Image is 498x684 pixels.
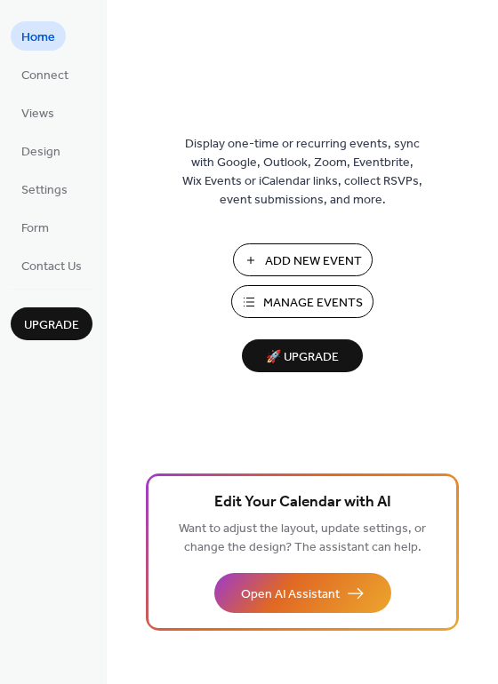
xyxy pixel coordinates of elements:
[11,251,92,280] a: Contact Us
[241,585,340,604] span: Open AI Assistant
[263,294,363,313] span: Manage Events
[182,135,422,210] span: Display one-time or recurring events, sync with Google, Outlook, Zoom, Eventbrite, Wix Events or ...
[11,212,60,242] a: Form
[11,98,65,127] a: Views
[242,339,363,372] button: 🚀 Upgrade
[21,105,54,123] span: Views
[179,517,426,560] span: Want to adjust the layout, update settings, or change the design? The assistant can help.
[21,181,68,200] span: Settings
[233,243,373,276] button: Add New Event
[21,67,68,85] span: Connect
[24,316,79,335] span: Upgrade
[21,258,82,276] span: Contact Us
[21,143,60,162] span: Design
[11,136,71,165] a: Design
[214,573,391,613] button: Open AI Assistant
[21,28,55,47] span: Home
[21,219,49,238] span: Form
[231,285,373,318] button: Manage Events
[265,252,362,271] span: Add New Event
[11,174,78,203] a: Settings
[11,21,66,51] a: Home
[11,307,92,340] button: Upgrade
[11,60,79,89] a: Connect
[253,346,352,370] span: 🚀 Upgrade
[214,490,391,515] span: Edit Your Calendar with AI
